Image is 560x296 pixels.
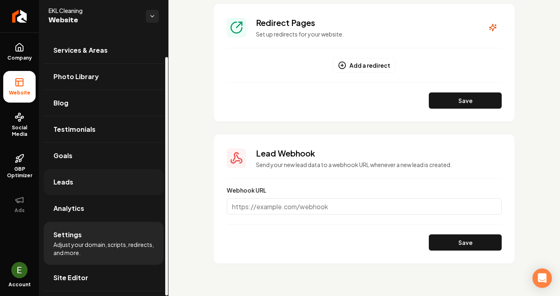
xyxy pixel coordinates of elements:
[3,189,36,220] button: Ads
[333,58,396,73] button: Add a redirect
[44,116,164,142] a: Testimonials
[53,72,99,82] span: Photo Library
[53,177,73,187] span: Leads
[53,273,88,283] span: Site Editor
[12,10,27,23] img: Rebolt Logo
[4,55,35,61] span: Company
[3,106,36,144] a: Social Media
[227,198,502,214] input: https://example.com/webhook
[9,281,31,288] span: Account
[227,187,266,194] label: Webhook URL
[256,30,474,38] p: Set up redirects for your website.
[53,98,68,108] span: Blog
[11,262,28,278] button: Open user button
[256,148,502,159] h3: Lead Webhook
[53,230,82,240] span: Settings
[3,147,36,185] a: GBP Optimizer
[429,234,502,251] button: Save
[256,161,502,169] p: Send your new lead data to a webhook URL whenever a new lead is created.
[44,37,164,63] a: Services & Areas
[256,17,474,28] h3: Redirect Pages
[3,166,36,179] span: GBP Optimizer
[44,265,164,291] a: Site Editor
[11,262,28,278] img: Eli Lippman
[6,90,34,96] span: Website
[44,143,164,169] a: Goals
[53,45,108,55] span: Services & Areas
[3,124,36,137] span: Social Media
[49,15,139,26] span: Website
[532,268,552,288] div: Open Intercom Messenger
[53,124,96,134] span: Testimonials
[53,151,72,161] span: Goals
[11,207,28,214] span: Ads
[429,92,502,109] button: Save
[44,90,164,116] a: Blog
[44,64,164,90] a: Photo Library
[49,6,139,15] span: EKL Cleaning
[53,204,84,213] span: Analytics
[53,240,154,257] span: Adjust your domain, scripts, redirects, and more.
[44,195,164,221] a: Analytics
[3,36,36,68] a: Company
[44,169,164,195] a: Leads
